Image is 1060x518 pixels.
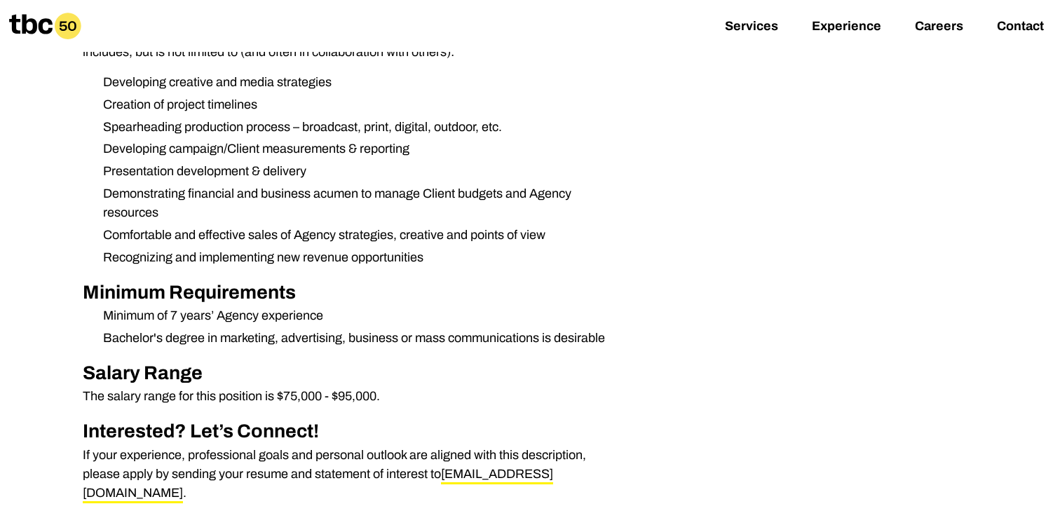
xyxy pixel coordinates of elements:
li: Minimum of 7 years’ Agency experience [92,306,621,325]
li: Developing creative and media strategies [92,73,621,92]
p: The salary range for this position is $75,000 - $95,000. [83,387,621,406]
li: Spearheading production process – broadcast, print, digital, outdoor, etc. [92,118,621,137]
li: Bachelor's degree in marketing, advertising, business or mass communications is desirable [92,329,621,348]
p: If your experience, professional goals and personal outlook are aligned with this description, pl... [83,446,621,503]
h2: Interested? Let’s Connect! [83,417,621,446]
a: Experience [812,19,881,36]
li: Creation of project timelines [92,95,621,114]
h2: Salary Range [83,359,621,388]
li: Comfortable and effective sales of Agency strategies, creative and points of view [92,226,621,245]
h2: Minimum Requirements [83,278,621,307]
a: Contact [997,19,1044,36]
a: Careers [915,19,963,36]
li: Presentation development & delivery [92,162,621,181]
li: Developing campaign/Client measurements & reporting [92,139,621,158]
li: Recognizing and implementing new revenue opportunities [92,248,621,267]
a: Services [725,19,778,36]
li: Demonstrating financial and business acumen to manage Client budgets and Agency resources [92,184,621,222]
